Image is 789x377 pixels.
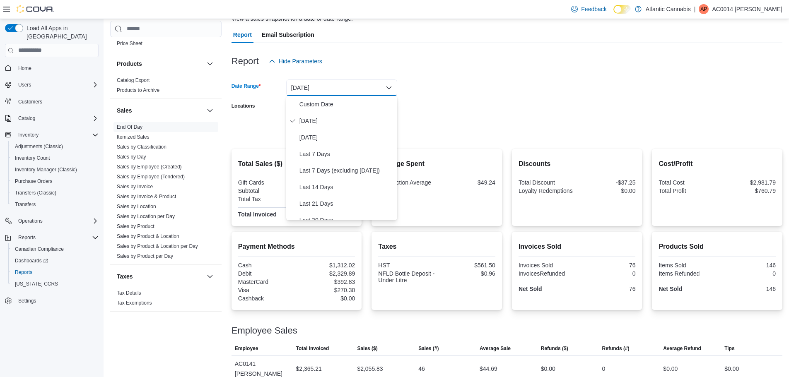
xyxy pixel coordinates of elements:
div: $0.00 [579,187,635,194]
span: Canadian Compliance [12,244,99,254]
button: Customers [2,96,102,108]
button: Settings [2,295,102,307]
div: 146 [719,286,776,292]
button: Transfers (Classic) [8,187,102,199]
span: Tips [724,345,734,352]
a: Inventory Manager (Classic) [12,165,80,175]
div: $270.30 [298,287,355,293]
a: Reports [12,267,36,277]
span: Sales by Product & Location per Day [117,243,198,250]
span: Customers [18,98,42,105]
span: Transfers [15,201,36,208]
span: Settings [18,298,36,304]
div: Subtotal [238,187,295,194]
div: 46 [418,364,425,374]
span: Inventory Count [12,153,99,163]
button: Operations [15,216,46,226]
div: $1,312.02 [298,262,355,269]
div: $0.00 [724,364,739,374]
h3: Products [117,60,142,68]
button: Reports [15,233,39,243]
p: | [694,4,696,14]
h2: Payment Methods [238,242,355,252]
div: Select listbox [286,96,397,220]
span: AP [700,4,707,14]
div: Items Sold [659,262,715,269]
a: Purchase Orders [12,176,56,186]
a: Sales by Day [117,154,146,160]
span: Adjustments (Classic) [12,142,99,151]
a: Dashboards [12,256,51,266]
div: Loyalty Redemptions [519,187,575,194]
span: Last 7 Days [299,149,394,159]
button: Inventory Count [8,152,102,164]
button: Transfers [8,199,102,210]
div: $0.00 [663,364,678,374]
div: $561.50 [439,262,495,269]
div: Visa [238,287,295,293]
p: AC0014 [PERSON_NAME] [712,4,782,14]
h2: Invoices Sold [519,242,636,252]
span: Total Invoiced [296,345,329,352]
span: Inventory [18,132,39,138]
a: End Of Day [117,124,142,130]
input: Dark Mode [613,5,631,14]
a: Sales by Employee (Tendered) [117,174,185,180]
span: Refunds ($) [541,345,568,352]
a: Tax Exemptions [117,300,152,306]
span: Settings [15,295,99,306]
a: Sales by Invoice & Product [117,194,176,199]
div: Cash [238,262,295,269]
label: Locations [232,103,255,109]
span: Home [15,63,99,73]
div: Total Profit [659,187,715,194]
a: Feedback [568,1,610,17]
div: 76 [579,286,635,292]
span: Sales (#) [418,345,439,352]
a: Sales by Product & Location [117,233,179,239]
span: Last 14 Days [299,182,394,192]
div: $2,329.89 [298,270,355,277]
div: -$37.25 [579,179,635,186]
span: Sales by Product & Location [117,233,179,240]
button: Products [205,59,215,69]
span: Sales by Location [117,203,156,210]
h2: Discounts [519,159,636,169]
span: Reports [15,233,99,243]
button: Taxes [117,272,203,281]
span: Sales by Employee (Created) [117,163,182,170]
button: [DATE] [286,79,397,96]
h3: Taxes [117,272,133,281]
h2: Average Spent [378,159,495,169]
a: Price Sheet [117,41,142,46]
a: Canadian Compliance [12,244,67,254]
button: Hide Parameters [265,53,326,70]
span: Dashboards [15,257,48,264]
div: $2,981.79 [719,179,776,186]
span: Average Refund [663,345,701,352]
h2: Cost/Profit [659,159,776,169]
button: Inventory [2,129,102,141]
span: Load All Apps in [GEOGRAPHIC_DATA] [23,24,99,41]
div: Total Discount [519,179,575,186]
a: Sales by Classification [117,144,166,150]
nav: Complex example [5,59,99,329]
span: Hide Parameters [279,57,322,65]
div: Taxes [110,288,222,311]
div: 76 [579,262,635,269]
h3: Report [232,56,259,66]
span: Tax Details [117,290,141,296]
button: Catalog [2,113,102,124]
a: Sales by Product & Location per Day [117,243,198,249]
span: Users [18,82,31,88]
span: Products to Archive [117,87,159,94]
span: Inventory Count [15,155,50,161]
a: Itemized Sales [117,134,150,140]
div: Invoices Sold [519,262,575,269]
span: Operations [15,216,99,226]
button: Inventory [15,130,42,140]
